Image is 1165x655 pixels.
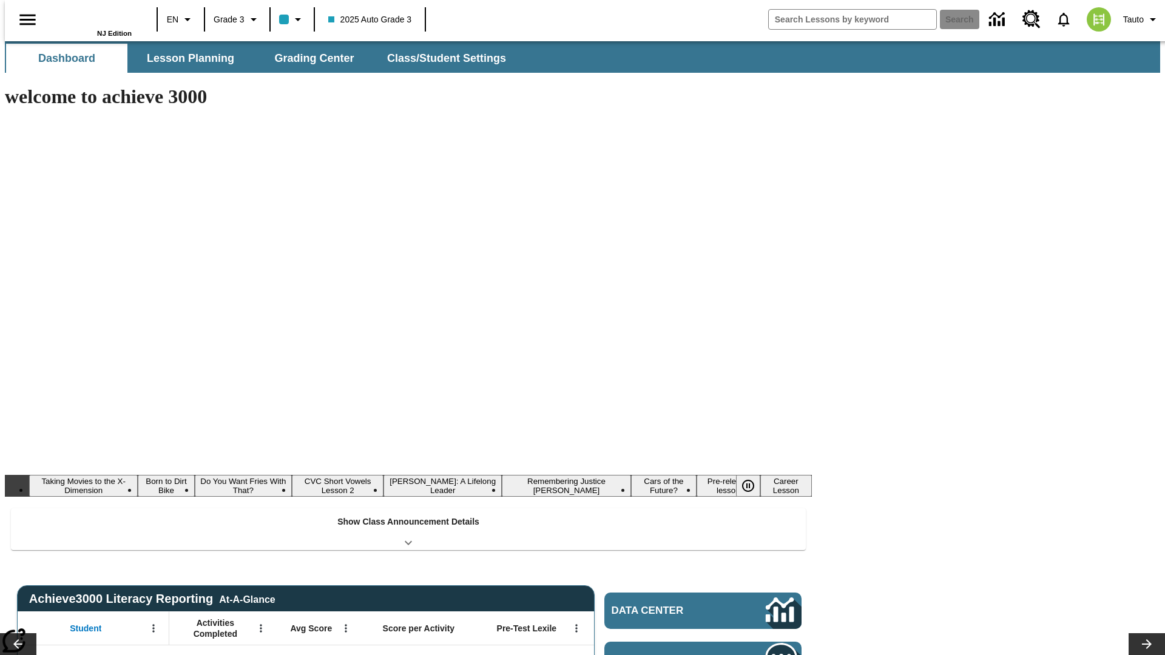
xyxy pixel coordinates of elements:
button: Pause [736,475,760,497]
div: Home [53,4,132,37]
span: Data Center [612,605,725,617]
button: Grading Center [254,44,375,73]
button: Slide 5 Dianne Feinstein: A Lifelong Leader [383,475,502,497]
div: SubNavbar [5,41,1160,73]
button: Class/Student Settings [377,44,516,73]
div: SubNavbar [5,44,517,73]
a: Data Center [982,3,1015,36]
span: Achieve3000 Literacy Reporting [29,592,275,606]
a: Resource Center, Will open in new tab [1015,3,1048,36]
input: search field [769,10,936,29]
img: avatar image [1087,7,1111,32]
a: Notifications [1048,4,1079,35]
span: Pre-Test Lexile [497,623,557,634]
button: Lesson carousel, Next [1129,633,1165,655]
button: Open Menu [144,619,163,637]
button: Language: EN, Select a language [161,8,200,30]
span: NJ Edition [97,30,132,37]
p: Show Class Announcement Details [337,516,479,528]
h1: welcome to achieve 3000 [5,86,812,108]
button: Slide 7 Cars of the Future? [631,475,697,497]
button: Slide 6 Remembering Justice O'Connor [502,475,631,497]
span: Tauto [1123,13,1144,26]
span: EN [167,13,178,26]
a: Data Center [604,593,802,629]
button: Open Menu [252,619,270,637]
button: Open Menu [567,619,586,637]
span: 2025 Auto Grade 3 [328,13,412,26]
div: Pause [736,475,772,497]
button: Open side menu [10,2,46,38]
button: Grade: Grade 3, Select a grade [209,8,266,30]
button: Slide 8 Pre-release lesson [697,475,760,497]
div: Show Class Announcement Details [11,508,806,550]
button: Lesson Planning [130,44,251,73]
span: Score per Activity [383,623,455,634]
span: Activities Completed [175,617,255,639]
button: Slide 1 Taking Movies to the X-Dimension [29,475,138,497]
button: Class color is light blue. Change class color [274,8,310,30]
button: Slide 2 Born to Dirt Bike [138,475,194,497]
button: Open Menu [337,619,355,637]
span: Avg Score [290,623,332,634]
span: Grade 3 [214,13,245,26]
button: Slide 3 Do You Want Fries With That? [195,475,292,497]
button: Dashboard [6,44,127,73]
button: Slide 4 CVC Short Vowels Lesson 2 [292,475,383,497]
a: Home [53,5,132,30]
button: Slide 9 Career Lesson [760,475,812,497]
button: Select a new avatar [1079,4,1118,35]
span: Student [70,623,101,634]
div: At-A-Glance [219,592,275,605]
button: Profile/Settings [1118,8,1165,30]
